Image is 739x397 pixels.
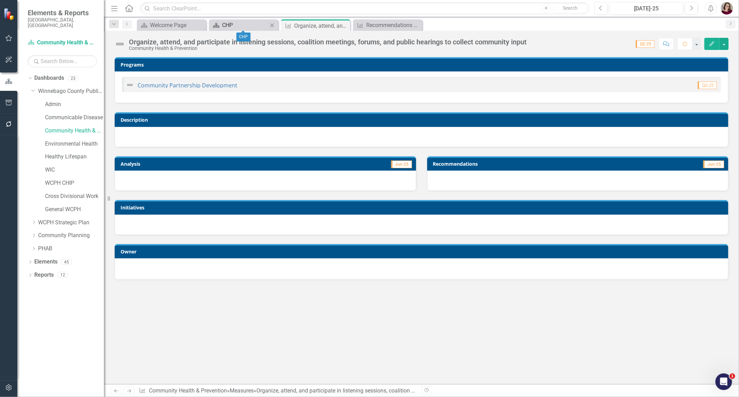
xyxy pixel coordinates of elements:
div: 45 [61,259,72,265]
a: Community Health & Prevention [149,387,227,394]
h3: Recommendations [433,161,631,166]
h3: Owner [121,249,725,254]
a: Cross Divisional Work [45,192,104,200]
div: Community Health & Prevention [129,46,527,51]
a: Recommendations and Engagement Around Policy [355,21,421,29]
h3: Analysis [121,161,261,166]
a: Healthy Lifespan [45,153,104,161]
a: WIC [45,166,104,174]
a: Community Health & Prevention [28,39,97,47]
div: CHP [236,33,250,42]
span: Search [563,5,578,11]
img: ClearPoint Strategy [3,8,16,20]
span: Q2-25 [698,81,717,89]
img: Not Defined [126,81,134,89]
div: CHP [222,21,268,29]
a: Environmental Health [45,140,104,148]
a: WCPH Strategic Plan [38,219,104,227]
div: [DATE]-25 [612,5,681,13]
a: Community Health & Prevention [45,127,104,135]
a: Community Partnership Development [138,81,237,89]
button: [DATE]-25 [609,2,683,15]
div: Recommendations and Engagement Around Policy [366,21,421,29]
div: Organize, attend, and participate in listening sessions, coalition meetings, forums, and public h... [129,38,527,46]
small: [GEOGRAPHIC_DATA], [GEOGRAPHIC_DATA] [28,17,97,28]
a: PHAB [38,245,104,253]
span: Elements & Reports [28,9,97,17]
span: Q2-25 [636,40,654,48]
a: Measures [230,387,254,394]
span: 1 [730,373,735,379]
h3: Programs [121,62,725,67]
button: Search [553,3,588,13]
a: General WCPH [45,206,104,214]
img: Sarahjean Schluechtermann [721,2,733,15]
span: Jun-25 [703,161,724,168]
div: Organize, attend, and participate in listening sessions, coalition meetings, forums, and public h... [256,387,571,394]
h3: Initiatives [121,205,725,210]
a: Reports [34,271,54,279]
input: Search ClearPoint... [140,2,589,15]
a: Elements [34,258,58,266]
a: Dashboards [34,74,64,82]
input: Search Below... [28,55,97,67]
a: CHP [211,21,268,29]
a: Admin [45,101,104,109]
div: 23 [68,75,79,81]
iframe: Intercom live chat [715,373,732,390]
div: 12 [57,272,68,278]
a: Community Planning [38,232,104,240]
span: Jun-25 [391,161,412,168]
div: Welcome Page [150,21,204,29]
a: Welcome Page [139,21,204,29]
a: WCPH CHIP [45,179,104,187]
a: Communicable Disease [45,114,104,122]
div: » » [139,387,416,395]
a: Winnebago County Public Health [38,87,104,95]
h3: Description [121,117,725,122]
img: Not Defined [114,38,125,50]
div: Organize, attend, and participate in listening sessions, coalition meetings, forums, and public h... [294,21,349,30]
